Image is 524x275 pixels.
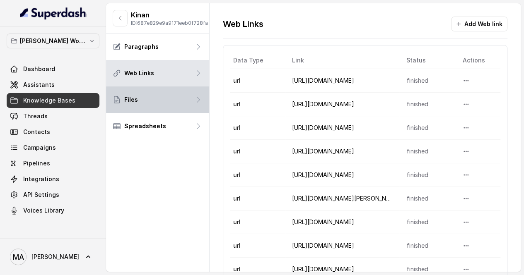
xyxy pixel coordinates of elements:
[23,143,56,152] span: Campaigns
[223,18,263,30] p: Web Links
[230,116,285,140] td: url
[230,140,285,163] td: url
[456,52,500,69] th: Actions
[292,242,354,249] a: [URL][DOMAIN_NAME]
[292,77,354,84] a: [URL][DOMAIN_NAME]
[399,69,456,93] td: finished
[399,116,456,140] td: finished
[23,128,50,136] span: Contacts
[7,109,99,124] a: Threads
[292,100,354,108] a: [URL][DOMAIN_NAME]
[399,163,456,187] td: finished
[459,97,473,112] button: More options
[13,253,24,261] text: MA
[459,73,473,88] button: More options
[7,187,99,202] a: API Settings
[7,245,99,268] a: [PERSON_NAME]
[124,96,138,104] p: Files
[292,265,354,273] a: [URL][DOMAIN_NAME]
[7,33,99,48] button: [PERSON_NAME] Workspace
[23,175,59,183] span: Integrations
[292,124,354,131] a: [URL][DOMAIN_NAME]
[230,69,285,93] td: url
[399,93,456,116] td: finished
[7,140,99,155] a: Campaigns
[124,122,166,130] p: Spreadsheets
[230,234,285,258] td: url
[230,210,285,234] td: url
[451,17,507,31] button: Add Web link
[131,10,208,20] p: Kinan
[292,171,354,178] a: [URL][DOMAIN_NAME]
[459,215,473,230] button: More options
[399,234,456,258] td: finished
[23,191,59,199] span: API Settings
[7,172,99,187] a: Integrations
[23,206,64,215] span: Voices Library
[31,253,79,261] span: [PERSON_NAME]
[230,163,285,187] td: url
[23,159,50,167] span: Pipelines
[230,187,285,210] td: url
[7,62,99,77] a: Dashboard
[124,43,159,51] p: Paragraphs
[23,112,48,120] span: Threads
[459,191,473,206] button: More options
[131,20,208,26] p: ID: 687e829e9a9171eeb0f728fa
[7,77,99,92] a: Assistants
[230,93,285,116] td: url
[7,124,99,139] a: Contacts
[20,36,86,46] p: [PERSON_NAME] Workspace
[7,156,99,171] a: Pipelines
[23,65,55,73] span: Dashboard
[23,96,75,105] span: Knowledge Bases
[7,93,99,108] a: Knowledge Bases
[459,144,473,159] button: More options
[292,218,354,225] a: [URL][DOMAIN_NAME]
[124,69,154,77] p: Web Links
[285,52,399,69] th: Link
[459,120,473,135] button: More options
[20,7,87,20] img: light.svg
[459,238,473,253] button: More options
[399,140,456,163] td: finished
[292,195,401,202] a: [URL][DOMAIN_NAME][PERSON_NAME]
[459,167,473,182] button: More options
[292,148,354,155] a: [URL][DOMAIN_NAME]
[399,187,456,210] td: finished
[23,81,55,89] span: Assistants
[399,210,456,234] td: finished
[230,52,285,69] th: Data Type
[7,203,99,218] a: Voices Library
[399,52,456,69] th: Status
